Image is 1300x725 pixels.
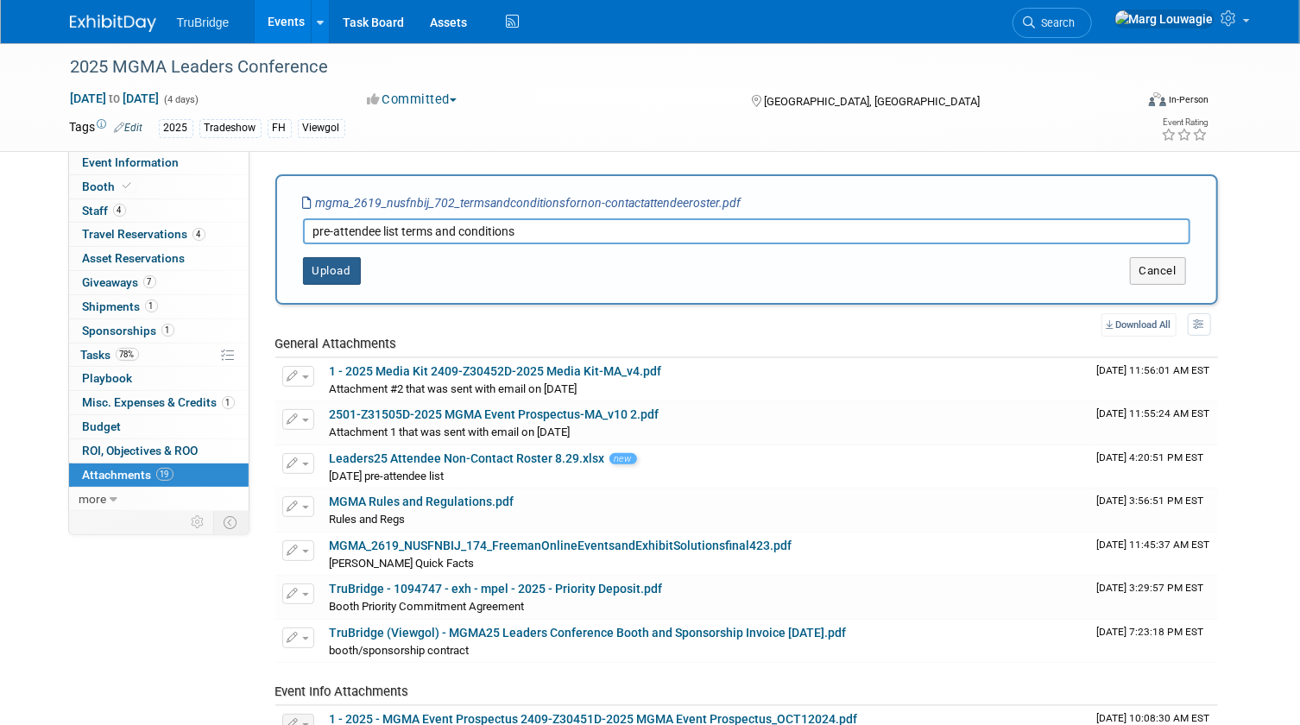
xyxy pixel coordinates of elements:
td: Upload Timestamp [1090,533,1218,576]
td: Upload Timestamp [1090,576,1218,619]
span: new [609,453,637,464]
span: [PERSON_NAME] Quick Facts [330,557,475,570]
a: Sponsorships1 [69,319,249,343]
span: 4 [113,204,126,217]
span: Upload Timestamp [1097,626,1204,638]
span: Attachment #2 that was sent with email on [DATE] [330,382,577,395]
span: Giveaways [83,275,156,289]
span: Booth Priority Commitment Agreement [330,600,525,613]
a: Shipments1 [69,295,249,318]
div: Event Format [1041,90,1209,116]
span: Upload Timestamp [1097,407,1210,419]
span: Attachment 1 that was sent with email on [DATE] [330,426,571,438]
a: Attachments19 [69,463,249,487]
td: Tags [70,118,143,138]
img: ExhibitDay [70,15,156,32]
span: Event Info Attachments [275,684,409,699]
i: mgma_2619_nusfnbij_702_termsandconditionsfornon-contactattendeeroster.pdf [303,196,742,210]
span: 78% [116,348,139,361]
a: Edit [115,122,143,134]
i: Booth reservation complete [123,181,132,191]
span: Booth [83,180,136,193]
span: Event Information [83,155,180,169]
img: Format-Inperson.png [1149,92,1166,106]
a: Travel Reservations4 [69,223,249,246]
td: Toggle Event Tabs [213,511,249,533]
a: Leaders25 Attendee Non-Contact Roster 8.29.xlsx [330,451,605,465]
button: Upload [303,257,361,285]
a: MGMA Rules and Regulations.pdf [330,495,514,508]
div: FH [268,119,292,137]
span: Misc. Expenses & Credits [83,395,235,409]
span: Search [1036,16,1076,29]
a: Misc. Expenses & Credits1 [69,391,249,414]
a: 2501-Z31505D-2025 MGMA Event Prospectus-MA_v10 2.pdf [330,407,659,421]
a: Booth [69,175,249,199]
span: Rules and Regs [330,513,406,526]
div: 2025 MGMA Leaders Conference [65,52,1113,83]
div: In-Person [1169,93,1209,106]
span: Asset Reservations [83,251,186,265]
a: Playbook [69,367,249,390]
div: 2025 [159,119,193,137]
span: more [79,492,107,506]
a: more [69,488,249,511]
span: Sponsorships [83,324,174,337]
span: [DATE] [DATE] [70,91,161,106]
span: Staff [83,204,126,217]
td: Upload Timestamp [1090,358,1218,401]
button: Cancel [1130,257,1186,285]
td: Upload Timestamp [1090,401,1218,444]
a: Tasks78% [69,344,249,367]
span: to [107,91,123,105]
div: Tradeshow [199,119,262,137]
span: [GEOGRAPHIC_DATA], [GEOGRAPHIC_DATA] [764,95,980,108]
td: Upload Timestamp [1090,489,1218,532]
a: TruBridge - 1094747 - exh - mpel - 2025 - Priority Deposit.pdf [330,582,663,596]
a: TruBridge (Viewgol) - MGMA25 Leaders Conference Booth and Sponsorship Invoice [DATE].pdf [330,626,847,640]
a: MGMA_2619_NUSFNBIJ_174_FreemanOnlineEventsandExhibitSolutionsfinal423.pdf [330,539,792,552]
button: Committed [361,91,464,109]
a: Search [1013,8,1092,38]
span: Tasks [81,348,139,362]
span: Upload Timestamp [1097,451,1204,463]
td: Upload Timestamp [1090,445,1218,489]
span: Shipments [83,299,158,313]
span: 4 [192,228,205,241]
span: Upload Timestamp [1097,364,1210,376]
span: booth/sponsorship contract [330,644,470,657]
a: Event Information [69,151,249,174]
span: 19 [156,468,174,481]
a: ROI, Objectives & ROO [69,439,249,463]
span: 1 [161,324,174,337]
a: Download All [1101,313,1177,337]
span: 1 [145,299,158,312]
input: Enter description [303,218,1190,244]
span: Playbook [83,371,133,385]
div: Viewgol [298,119,345,137]
td: Upload Timestamp [1090,620,1218,663]
span: Attachments [83,468,174,482]
td: Personalize Event Tab Strip [184,511,214,533]
img: Marg Louwagie [1114,9,1215,28]
span: TruBridge [177,16,230,29]
a: Staff4 [69,199,249,223]
a: Asset Reservations [69,247,249,270]
span: [DATE] pre-attendee list [330,470,445,482]
span: 7 [143,275,156,288]
a: Budget [69,415,249,438]
span: Budget [83,419,122,433]
a: Giveaways7 [69,271,249,294]
span: (4 days) [163,94,199,105]
div: Event Rating [1162,118,1208,127]
span: Upload Timestamp [1097,495,1204,507]
span: 1 [222,396,235,409]
a: 1 - 2025 Media Kit 2409-Z30452D-2025 Media Kit-MA_v4.pdf [330,364,662,378]
span: Upload Timestamp [1097,712,1210,724]
span: Upload Timestamp [1097,539,1210,551]
span: ROI, Objectives & ROO [83,444,199,457]
span: Travel Reservations [83,227,205,241]
span: Upload Timestamp [1097,582,1204,594]
span: General Attachments [275,336,397,351]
